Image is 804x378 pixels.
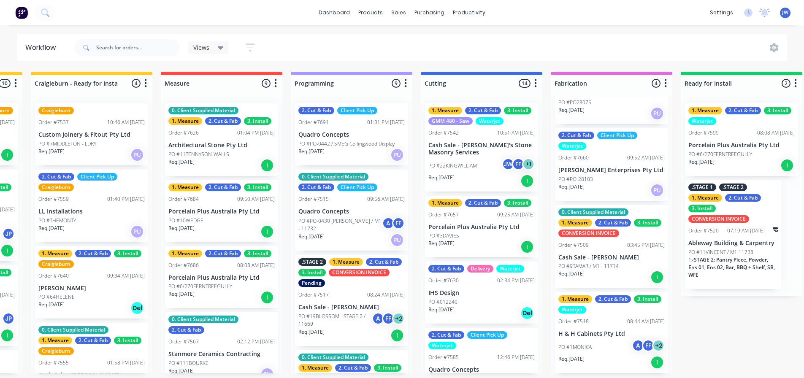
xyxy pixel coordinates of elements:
div: 0. Client Supplied Material [298,173,368,181]
div: 12:46 PM [DATE] [497,354,535,361]
p: H & H Cabinets Pty Ltd [558,330,665,337]
div: 2. Cut & Fab [75,250,111,257]
p: Porcelain Plus Australia Pty Ltd [168,274,275,281]
div: 03:45 PM [DATE] [627,241,665,249]
a: dashboard [314,6,354,19]
p: Req. [DATE] [298,148,325,155]
div: 0. Client Supplied Material [38,326,108,334]
div: 2. Cut & Fab [335,364,371,372]
div: 01:40 PM [DATE] [107,195,145,203]
p: Req. [DATE] [168,367,195,375]
p: IHS Design [428,289,535,297]
div: 1. Measure2. Cut & Fab3. InstallOrder #765709:25 AM [DATE]Porcelain Plus Australia Pty LtdPO #3DA... [425,196,538,258]
p: PO #9TAMAR / M1 - 11714 [558,262,619,270]
div: 2. Cut & Fab [205,117,241,125]
div: I [520,240,534,254]
div: sales [387,6,410,19]
div: 2. Cut & FabClient Pick UpOrder #769101:31 PM [DATE]Quadro ConceptsPO #PO-0442 / SMEG Collingwood... [295,103,408,165]
div: 1. Measure [428,199,462,207]
div: 01:31 PM [DATE] [367,119,405,126]
div: 1. Measure [38,250,72,257]
div: Delivery [467,265,493,273]
div: .STAGE 1 [688,184,716,191]
div: Order #7542 [428,129,459,137]
div: Client Pick Up [337,107,377,114]
div: 2. Cut & Fab [595,219,631,227]
div: 3. Install [114,337,141,344]
div: 09:56 AM [DATE] [367,195,405,203]
div: I [260,291,274,304]
div: Order #7599 [688,129,719,137]
div: CONVERSION INVOICE [688,215,749,223]
div: Order #7559 [38,195,69,203]
div: 0. Client Supplied Material [298,354,368,361]
div: 0. Client Supplied Material2. Cut & FabClient Pick UpOrder #751509:56 AM [DATE]Quadro ConceptsPO ... [295,170,408,251]
div: Client Pick Up [597,132,637,139]
p: Req. [DATE] [558,106,585,114]
p: Req. [DATE] [168,158,195,166]
div: + 2 [392,312,405,325]
div: FF [642,339,655,352]
div: 08:08 AM [DATE] [237,262,275,269]
p: Porcelain Plus Australia Pty Ltd [688,142,795,149]
div: 0. Client Supplied Material [168,107,238,114]
p: PO #PO-28103 [558,175,593,183]
p: Req. [DATE] [298,233,325,240]
div: Order #7691 [298,119,329,126]
div: FF [382,312,395,325]
div: 01:58 PM [DATE] [107,359,145,367]
div: Order #7515 [298,195,329,203]
p: Custom Joinery & Fitout Pty Ltd [38,131,145,138]
div: I [260,159,274,172]
p: PO #1MONICA [558,343,592,351]
div: I [390,329,404,342]
div: Order #7640 [38,272,69,280]
div: Order #7630 [428,277,459,284]
p: Cash Sale - [PERSON_NAME] [558,254,665,261]
div: 3. Install [634,219,661,227]
p: Req. [DATE] [38,148,65,155]
div: I [0,329,14,342]
p: Req. [DATE] [168,290,195,298]
p: Cash Sale - [PERSON_NAME] [298,304,405,311]
p: PO #19BLOSSOM - STAGE 2 / 11669 [298,313,372,328]
div: Client Pick Up [337,184,377,191]
div: Client Pick Up [467,331,507,339]
p: PO #64HELENE [38,293,75,301]
p: Req. [DATE] [428,174,455,181]
p: Porcelain Plus Australia Pty Ltd [428,224,535,231]
div: 09:25 AM [DATE] [497,211,535,219]
div: PU [130,225,144,238]
div: 2. Cut & Fab [298,107,334,114]
div: purchasing [410,6,449,19]
div: Order #7567 [168,338,199,346]
div: Order #7626 [168,129,199,137]
div: PU [650,184,664,197]
p: [PERSON_NAME] [38,285,145,292]
div: 2. Cut & Fab [366,258,402,266]
p: Porcelain Plus Australia Pty Ltd [168,208,275,215]
div: 07:19 AM [DATE] [727,227,765,235]
p: Req. [DATE] [298,328,325,336]
div: PU [390,233,404,247]
div: 1. Measure [558,295,592,303]
p: PO #THEMONTY [38,217,76,224]
span: Views [193,43,209,52]
div: I [520,174,534,188]
p: Ableway Building & Carpentry [688,240,778,247]
div: PU [650,107,664,120]
p: [PERSON_NAME] Enterprises Pty Ltd [558,167,665,174]
p: PO #012240 [428,298,457,306]
div: Waterjet [428,342,456,349]
div: 2. Cut & FabClient Pick UpCraigieburnOrder #755901:40 PM [DATE]LL InstallationsPO #THEMONTYReq.[D... [35,170,148,242]
p: PO #10WEDGE [168,217,203,224]
div: 2. Cut & Fab [465,107,501,114]
div: I [0,148,14,162]
p: PO #3DAVIES [428,232,459,240]
div: Waterjet [688,117,716,125]
div: 0. Client Supplied Material1. Measure2. Cut & Fab3. InstallCONVERSION INVOICEOrder #750903:45 PM ... [555,205,668,288]
div: 02:12 PM [DATE] [237,338,275,346]
div: 02:34 PM [DATE] [497,277,535,284]
div: Order #7517 [298,291,329,299]
div: 1. Measure [428,107,462,114]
